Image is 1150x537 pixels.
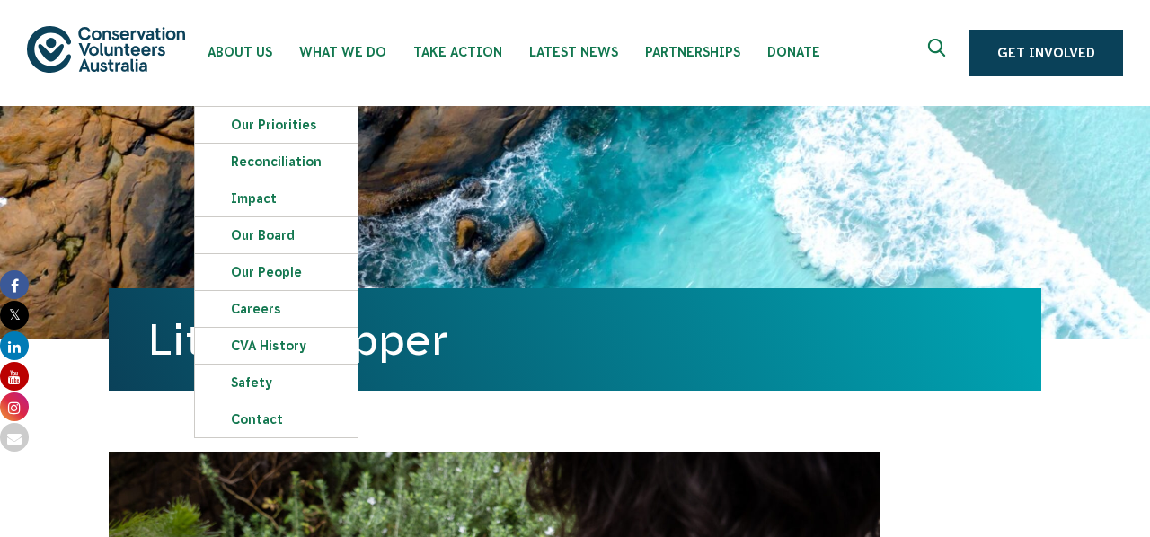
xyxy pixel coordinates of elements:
[195,144,358,180] a: Reconciliation
[195,180,358,216] a: Impact
[148,315,1002,364] h1: Litter Stopper
[195,291,358,327] a: Careers
[195,217,358,253] a: Our Board
[299,45,386,59] span: What We Do
[917,31,960,75] button: Expand search box Close search box
[413,45,502,59] span: Take Action
[529,45,618,59] span: Latest News
[195,328,358,364] a: CVA history
[645,45,740,59] span: Partnerships
[195,107,358,143] a: Our Priorities
[208,45,272,59] span: About Us
[928,39,951,67] span: Expand search box
[195,254,358,290] a: Our People
[195,365,358,401] a: Safety
[767,45,820,59] span: Donate
[195,401,358,437] a: Contact
[27,26,185,72] img: logo.svg
[969,30,1123,76] a: Get Involved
